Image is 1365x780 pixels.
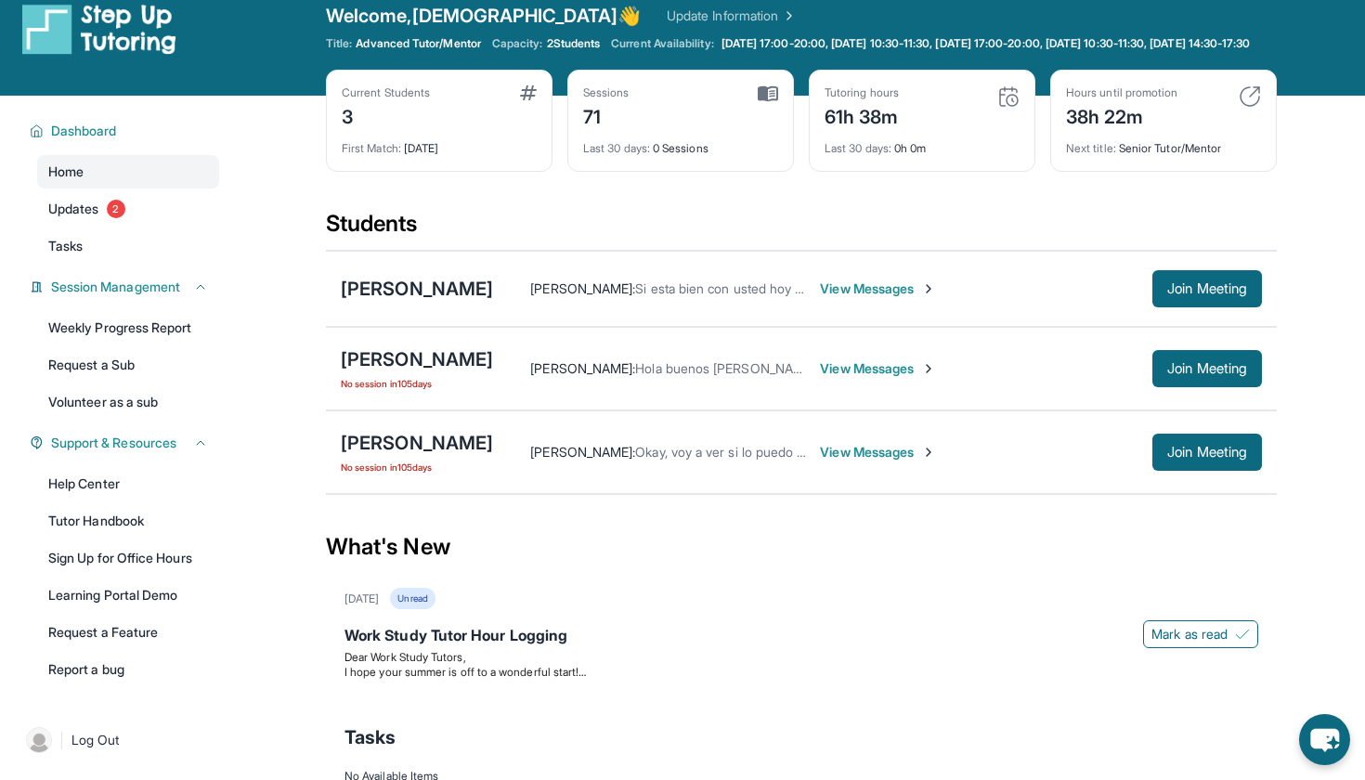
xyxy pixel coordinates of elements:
div: [DATE] [344,591,379,606]
span: Join Meeting [1167,447,1247,458]
div: Unread [390,588,435,609]
span: [PERSON_NAME] : [530,444,635,460]
span: No session in 105 days [341,460,493,474]
button: chat-button [1299,714,1350,765]
span: Support & Resources [51,434,176,452]
img: card [758,85,778,102]
span: Dear Work Study Tutors, [344,650,466,664]
span: View Messages [820,279,936,298]
div: 71 [583,100,630,130]
div: Hours until promotion [1066,85,1177,100]
div: What's New [326,506,1277,588]
a: Sign Up for Office Hours [37,541,219,575]
a: Updates2 [37,192,219,226]
span: Okay, voy a ver si lo puedo cambiar yo le dejare saber. [635,444,954,460]
a: Help Center [37,467,219,500]
span: Tasks [48,237,83,255]
span: [PERSON_NAME] : [530,360,635,376]
span: Title: [326,36,352,51]
div: [DATE] [342,130,537,156]
button: Session Management [44,278,208,296]
button: Mark as read [1143,620,1258,648]
div: Senior Tutor/Mentor [1066,130,1261,156]
img: logo [22,3,176,55]
div: Sessions [583,85,630,100]
a: Update Information [667,6,797,25]
img: Chevron-Right [921,281,936,296]
div: [PERSON_NAME] [341,430,493,456]
span: I hope your summer is off to a wonderful start! [344,665,586,679]
a: Weekly Progress Report [37,311,219,344]
span: Join Meeting [1167,363,1247,374]
span: Capacity: [492,36,543,51]
button: Join Meeting [1152,270,1262,307]
div: Current Students [342,85,430,100]
div: 0h 0m [825,130,1020,156]
div: 3 [342,100,430,130]
div: Work Study Tutor Hour Logging [344,624,1258,650]
span: [DATE] 17:00-20:00, [DATE] 10:30-11:30, [DATE] 17:00-20:00, [DATE] 10:30-11:30, [DATE] 14:30-17:30 [721,36,1251,51]
span: Home [48,162,84,181]
div: Tutoring hours [825,85,899,100]
a: [DATE] 17:00-20:00, [DATE] 10:30-11:30, [DATE] 17:00-20:00, [DATE] 10:30-11:30, [DATE] 14:30-17:30 [718,36,1254,51]
div: [PERSON_NAME] [341,346,493,372]
span: Tasks [344,724,396,750]
a: Tutor Handbook [37,504,219,538]
span: Updates [48,200,99,218]
a: Request a Feature [37,616,219,649]
span: Dashboard [51,122,117,140]
img: user-img [26,727,52,753]
div: [PERSON_NAME] [341,276,493,302]
a: Report a bug [37,653,219,686]
button: Support & Resources [44,434,208,452]
span: No session in 105 days [341,376,493,391]
span: Next title : [1066,141,1116,155]
span: Current Availability: [611,36,713,51]
span: Log Out [71,731,120,749]
span: Welcome, [DEMOGRAPHIC_DATA] 👋 [326,3,641,29]
span: | [59,729,64,751]
a: Home [37,155,219,188]
img: card [997,85,1020,108]
div: 0 Sessions [583,130,778,156]
a: Volunteer as a sub [37,385,219,419]
img: Chevron-Right [921,445,936,460]
button: Dashboard [44,122,208,140]
span: View Messages [820,443,936,461]
span: [PERSON_NAME] : [530,280,635,296]
span: 2 Students [547,36,601,51]
a: Request a Sub [37,348,219,382]
span: Session Management [51,278,180,296]
span: Join Meeting [1167,283,1247,294]
img: Mark as read [1235,627,1250,642]
span: Last 30 days : [583,141,650,155]
span: View Messages [820,359,936,378]
img: card [520,85,537,100]
button: Join Meeting [1152,350,1262,387]
img: Chevron-Right [921,361,936,376]
span: First Match : [342,141,401,155]
span: Advanced Tutor/Mentor [356,36,480,51]
div: Students [326,209,1277,250]
span: Last 30 days : [825,141,891,155]
button: Join Meeting [1152,434,1262,471]
span: Mark as read [1151,625,1228,643]
div: 61h 38m [825,100,899,130]
img: Chevron Right [778,6,797,25]
a: Learning Portal Demo [37,578,219,612]
a: Tasks [37,229,219,263]
a: |Log Out [19,720,219,760]
img: card [1239,85,1261,108]
span: 2 [107,200,125,218]
div: 38h 22m [1066,100,1177,130]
